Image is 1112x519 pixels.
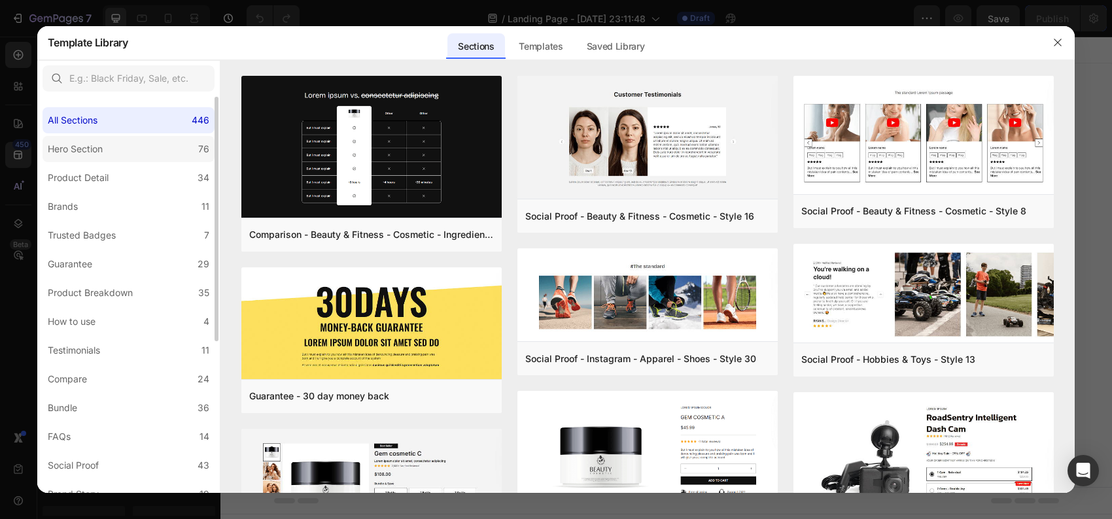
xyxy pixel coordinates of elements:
[351,271,441,297] button: Add sections
[367,244,525,260] div: Start with Sections from sidebar
[241,267,502,382] img: g30.png
[517,76,778,202] img: sp16.png
[517,248,778,344] img: sp30.png
[48,429,71,444] div: FAQs
[198,400,209,416] div: 36
[801,352,975,367] div: Social Proof - Hobbies & Toys - Style 13
[48,141,103,157] div: Hero Section
[201,199,209,214] div: 11
[198,458,209,473] div: 43
[48,343,100,358] div: Testimonials
[198,285,209,301] div: 35
[203,314,209,329] div: 4
[793,76,1054,197] img: sp8.png
[201,343,209,358] div: 11
[200,486,209,502] div: 19
[48,256,92,272] div: Guarantee
[198,170,209,186] div: 34
[43,65,215,92] input: E.g.: Black Friday, Sale, etc.
[48,486,99,502] div: Brand Story
[576,33,655,59] div: Saved Library
[200,429,209,444] div: 14
[48,458,99,473] div: Social Proof
[249,388,389,404] div: Guarantee - 30 day money back
[447,33,504,59] div: Sections
[508,33,573,59] div: Templates
[525,351,756,367] div: Social Proof - Instagram - Apparel - Shoes - Style 30
[48,371,87,387] div: Compare
[192,112,209,128] div: 446
[793,244,1054,345] img: sp13.png
[449,271,541,297] button: Add elements
[48,314,96,329] div: How to use
[241,76,502,220] img: c19.png
[48,199,78,214] div: Brands
[249,227,494,243] div: Comparison - Beauty & Fitness - Cosmetic - Ingredients - Style 19
[198,256,209,272] div: 29
[48,170,109,186] div: Product Detail
[48,285,133,301] div: Product Breakdown
[525,209,754,224] div: Social Proof - Beauty & Fitness - Cosmetic - Style 16
[48,112,97,128] div: All Sections
[801,203,1026,219] div: Social Proof - Beauty & Fitness - Cosmetic - Style 8
[358,344,534,354] div: Start with Generating from URL or image
[1068,455,1099,486] div: Open Intercom Messenger
[48,400,77,416] div: Bundle
[198,371,209,387] div: 24
[204,227,209,243] div: 7
[198,141,209,157] div: 76
[48,25,128,59] h2: Template Library
[48,227,116,243] div: Trusted Badges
